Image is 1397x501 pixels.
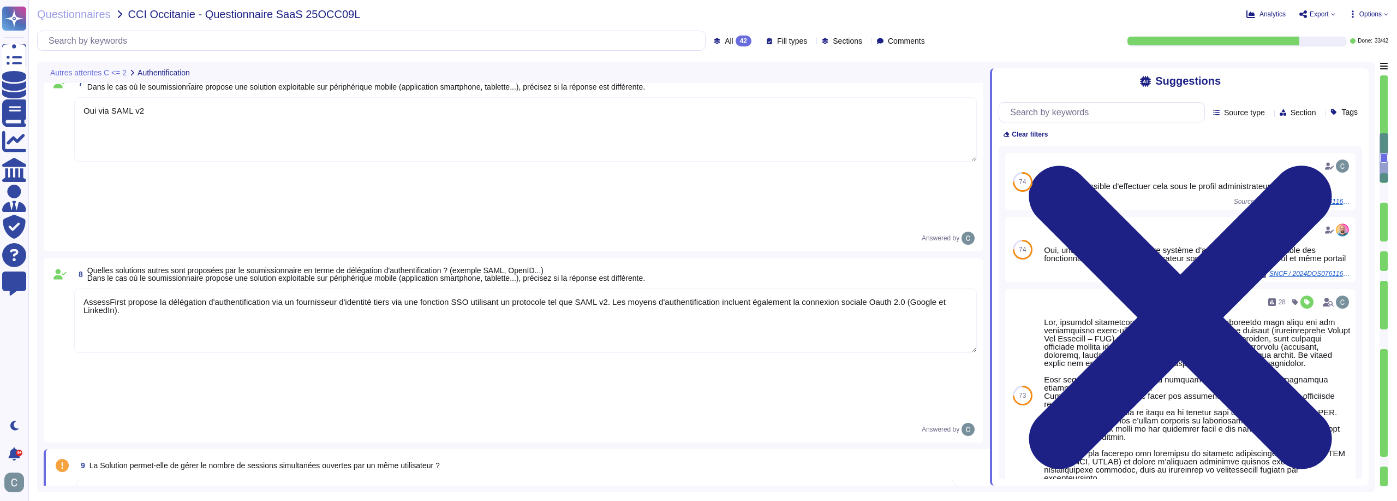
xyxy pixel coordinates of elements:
[1019,246,1026,253] span: 74
[962,423,975,436] img: user
[16,450,22,456] div: 9+
[1358,38,1372,44] span: Done:
[922,426,959,433] span: Answered by
[1005,103,1204,122] input: Search by keywords
[833,37,862,45] span: Sections
[1019,179,1026,185] span: 74
[962,232,975,245] img: user
[37,9,111,20] span: Questionnaires
[777,37,807,45] span: Fill types
[74,270,83,278] span: 8
[1336,160,1349,173] img: user
[2,470,32,494] button: user
[1019,392,1026,399] span: 73
[1375,38,1388,44] span: 33 / 42
[43,31,705,50] input: Search by keywords
[89,461,440,470] span: La Solution permet-elle de gérer le nombre de sessions simultanées ouvertes par un même utilisate...
[1310,11,1329,17] span: Export
[888,37,925,45] span: Comments
[1336,296,1349,309] img: user
[1259,11,1286,17] span: Analytics
[74,79,83,87] span: 7
[128,9,361,20] span: CCI Occitanie - Questionnaire SaaS 25OCC09L
[1336,223,1349,237] img: user
[76,462,85,469] span: 9
[138,69,190,76] span: Authentification
[74,288,977,353] textarea: AssessFirst propose la délégation d'authentification via un fournisseur d'identité tiers via une ...
[87,75,645,91] span: L'authentification est-elle délégable à ADFS ? Dans le cas où le soumissionnaire propose une solu...
[1246,10,1286,19] button: Analytics
[736,36,751,46] div: 42
[50,69,127,76] span: Autres attentes C <= 2
[4,473,24,492] img: user
[1359,11,1382,17] span: Options
[74,97,977,162] textarea: Oui via SAML v2
[922,235,959,241] span: Answered by
[725,37,733,45] span: All
[87,266,645,282] span: Quelles solutions autres sont proposées par le soumissionnaire en terme de délégation d'authentif...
